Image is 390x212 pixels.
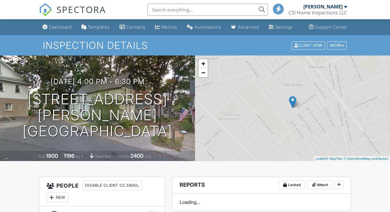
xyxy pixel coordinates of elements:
span: sq.ft. [144,154,152,159]
h3: People [39,177,165,206]
div: Dashboard [49,24,72,30]
div: Advanced [238,24,259,30]
input: Search everything... [147,4,268,16]
h3: [DATE] 4:00 pm - 6:30 pm [51,78,145,86]
h1: [STREET_ADDRESS] [PERSON_NAME][GEOGRAPHIC_DATA] [10,91,185,139]
a: Support Center [306,22,350,33]
h1: Inspection Details [43,40,347,51]
a: Zoom in [199,59,208,68]
div: [PERSON_NAME] [303,4,343,10]
a: Dashboard [40,22,74,33]
div: Contacts [126,24,145,30]
span: basement [95,154,111,159]
img: The Best Home Inspection Software - Spectora [39,3,52,16]
div: 1900 [46,153,58,159]
div: Client View [292,41,325,49]
a: Settings [266,22,295,33]
a: Templates [79,22,112,33]
div: Automations [194,24,221,30]
a: Leaflet [315,157,325,160]
div: Metrics [161,24,177,30]
div: More [327,41,347,49]
a: © MapTiler [326,157,343,160]
div: Disable Client CC Email [82,181,142,190]
span: sq. ft. [75,154,84,159]
a: Advanced [229,22,261,33]
div: CSI Home Inspections LLC [289,10,347,16]
div: Support Center [315,24,347,30]
a: Client View [291,43,327,47]
div: | [314,156,390,161]
span: Built [38,154,45,159]
a: SPECTORA [39,8,106,21]
div: 1196 [64,153,75,159]
div: Templates [88,24,110,30]
a: Contacts [117,22,148,33]
a: © OpenStreetMap contributors [344,157,388,160]
span: Lot Size [117,154,129,159]
span: SPECTORA [56,3,106,16]
a: Automations (Basic) [184,22,224,33]
div: New [46,193,69,202]
div: Settings [275,24,292,30]
a: Metrics [153,22,180,33]
div: 2400 [130,153,143,159]
a: Zoom out [199,68,208,77]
